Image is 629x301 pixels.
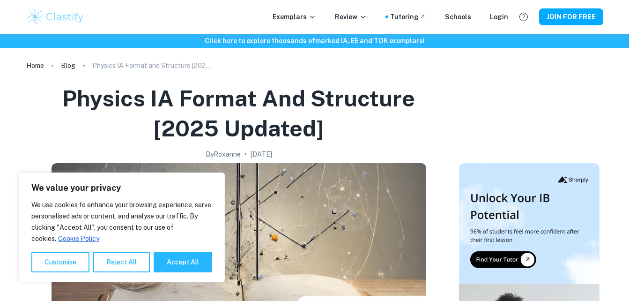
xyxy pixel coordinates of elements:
[2,36,627,46] h6: Click here to explore thousands of marked IA, EE and TOK exemplars !
[244,149,247,159] p: •
[251,149,272,159] h2: [DATE]
[61,59,75,72] a: Blog
[31,199,212,244] p: We use cookies to enhance your browsing experience, serve personalised ads or content, and analys...
[445,12,471,22] a: Schools
[154,252,212,272] button: Accept All
[273,12,316,22] p: Exemplars
[31,252,89,272] button: Customise
[390,12,426,22] a: Tutoring
[26,59,44,72] a: Home
[19,173,225,282] div: We value your privacy
[92,60,214,71] p: Physics IA Format and Structure [2025 updated]
[516,9,532,25] button: Help and Feedback
[26,8,86,26] img: Clastify logo
[335,12,367,22] p: Review
[206,149,241,159] h2: By Roxanne
[58,234,100,243] a: Cookie Policy
[30,83,448,143] h1: Physics IA Format and Structure [2025 updated]
[490,12,508,22] a: Login
[539,8,603,25] button: JOIN FOR FREE
[93,252,150,272] button: Reject All
[31,182,212,194] p: We value your privacy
